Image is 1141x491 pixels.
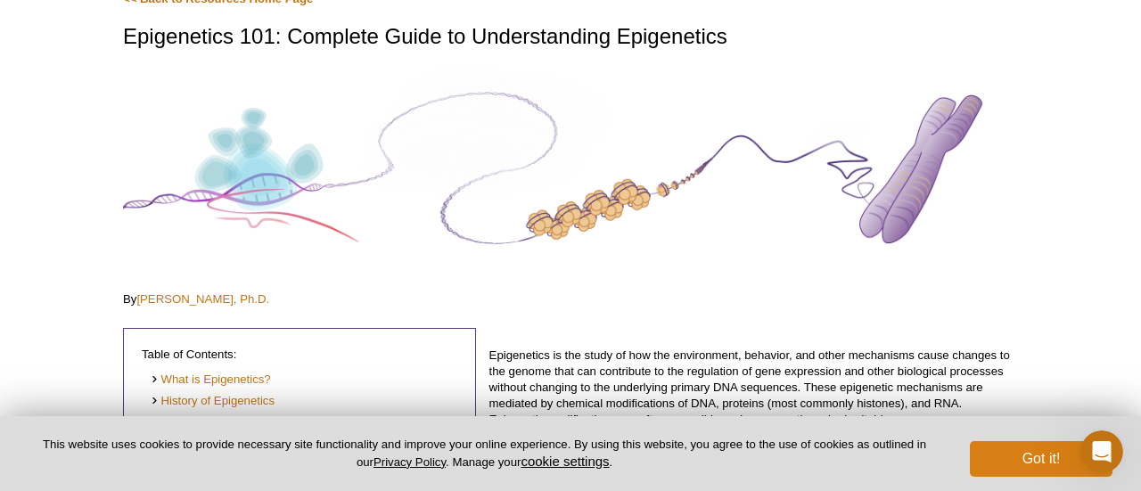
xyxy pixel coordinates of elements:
button: Got it! [970,441,1112,477]
p: By [123,291,1018,307]
p: Table of Contents: [142,347,457,363]
p: This website uses cookies to provide necessary site functionality and improve your online experie... [29,437,940,471]
h1: Epigenetics 101: Complete Guide to Understanding Epigenetics [123,25,1018,51]
iframe: Intercom live chat [1080,430,1123,473]
a: What is Epigenetics? [151,372,271,389]
p: Epigenetics is the study of how the environment, behavior, and other mechanisms cause changes to ... [489,348,1018,428]
a: Privacy Policy [373,455,446,469]
a: Types of Epigenetic Modifications [151,414,335,431]
img: Complete Guide to Understanding Epigenetics [123,69,1018,270]
button: cookie settings [521,454,609,469]
a: [PERSON_NAME], Ph.D. [136,292,269,306]
a: History of Epigenetics [151,393,275,410]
